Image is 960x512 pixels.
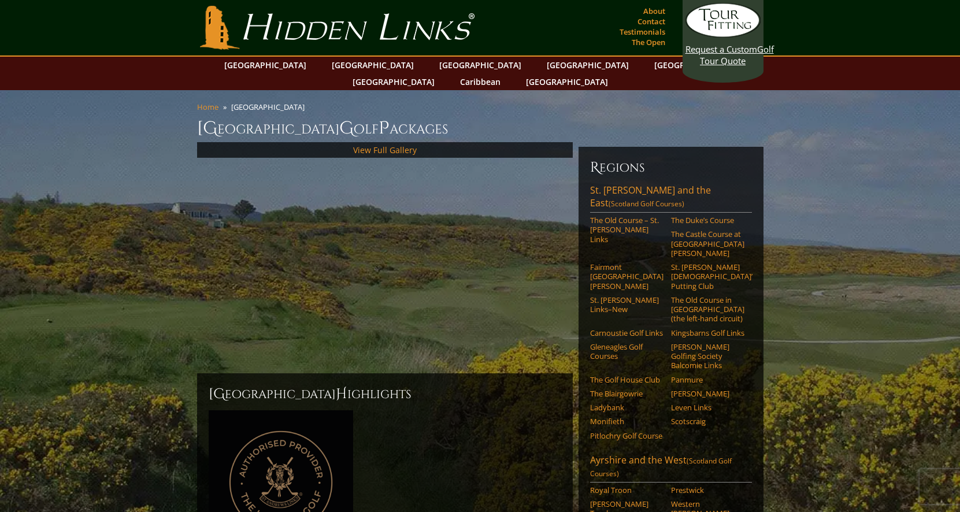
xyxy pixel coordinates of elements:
[197,102,218,112] a: Home
[379,117,390,140] span: P
[433,57,527,73] a: [GEOGRAPHIC_DATA]
[671,389,744,398] a: [PERSON_NAME]
[671,262,744,291] a: St. [PERSON_NAME] [DEMOGRAPHIC_DATA]’ Putting Club
[347,73,440,90] a: [GEOGRAPHIC_DATA]
[590,485,664,495] a: Royal Troon
[590,262,664,291] a: Fairmont [GEOGRAPHIC_DATA][PERSON_NAME]
[685,43,757,55] span: Request a Custom
[590,158,752,177] h6: Regions
[520,73,614,90] a: [GEOGRAPHIC_DATA]
[590,403,664,412] a: Ladybank
[454,73,506,90] a: Caribbean
[590,431,664,440] a: Pitlochry Golf Course
[671,375,744,384] a: Panmure
[590,295,664,314] a: St. [PERSON_NAME] Links–New
[671,295,744,324] a: The Old Course in [GEOGRAPHIC_DATA] (the left-hand circuit)
[590,375,664,384] a: The Golf House Club
[671,328,744,337] a: Kingsbarns Golf Links
[590,342,664,361] a: Gleneagles Golf Courses
[671,403,744,412] a: Leven Links
[629,34,668,50] a: The Open
[609,199,684,209] span: (Scotland Golf Courses)
[590,184,752,213] a: St. [PERSON_NAME] and the East(Scotland Golf Courses)
[336,385,347,403] span: H
[339,117,354,140] span: G
[590,417,664,426] a: Monifieth
[685,3,761,66] a: Request a CustomGolf Tour Quote
[671,417,744,426] a: Scotscraig
[590,456,732,478] span: (Scotland Golf Courses)
[671,216,744,225] a: The Duke’s Course
[590,454,752,483] a: Ayrshire and the West(Scotland Golf Courses)
[671,229,744,258] a: The Castle Course at [GEOGRAPHIC_DATA][PERSON_NAME]
[541,57,635,73] a: [GEOGRAPHIC_DATA]
[353,144,417,155] a: View Full Gallery
[197,117,763,140] h1: [GEOGRAPHIC_DATA] olf ackages
[671,485,744,495] a: Prestwick
[640,3,668,19] a: About
[590,328,664,337] a: Carnoustie Golf Links
[590,216,664,244] a: The Old Course – St. [PERSON_NAME] Links
[617,24,668,40] a: Testimonials
[326,57,420,73] a: [GEOGRAPHIC_DATA]
[218,57,312,73] a: [GEOGRAPHIC_DATA]
[671,342,744,370] a: [PERSON_NAME] Golfing Society Balcomie Links
[648,57,742,73] a: [GEOGRAPHIC_DATA]
[635,13,668,29] a: Contact
[209,385,561,403] h2: [GEOGRAPHIC_DATA] ighlights
[231,102,309,112] li: [GEOGRAPHIC_DATA]
[590,389,664,398] a: The Blairgowrie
